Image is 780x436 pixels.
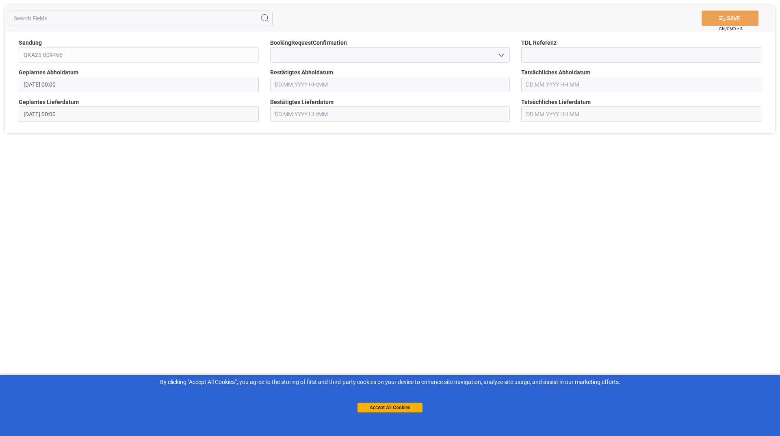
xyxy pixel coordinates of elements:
[357,403,422,412] button: Accept All Cookies
[270,39,347,47] span: BookingRequestConfirmation
[6,378,774,386] div: By clicking "Accept All Cookies”, you agree to the storing of first and third-party cookies on yo...
[521,77,761,92] input: DD.MM.YYYY HH:MM
[521,98,591,106] span: Tatsächliches Lieferdatum
[702,11,758,26] button: SAVE
[495,49,507,61] button: open menu
[521,68,590,77] span: Tatsächliches Abholdatum
[270,68,333,77] span: Bestätigtes Abholdatum
[719,26,743,32] span: Ctrl/CMD + S
[19,106,259,122] input: DD.MM.YYYY HH:MM
[19,98,79,106] span: Geplantes Lieferdatum
[9,11,273,26] input: Search Fields
[19,39,42,47] span: Sendung
[270,106,510,122] input: DD.MM.YYYY HH:MM
[270,77,510,92] input: DD.MM.YYYY HH:MM
[19,77,259,92] input: DD.MM.YYYY HH:MM
[270,98,334,106] span: Bestätigtes Lieferdatum
[19,68,78,77] span: Geplantes Abholdatum
[521,106,761,122] input: DD.MM.YYYY HH:MM
[521,39,557,47] span: TDL Referenz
